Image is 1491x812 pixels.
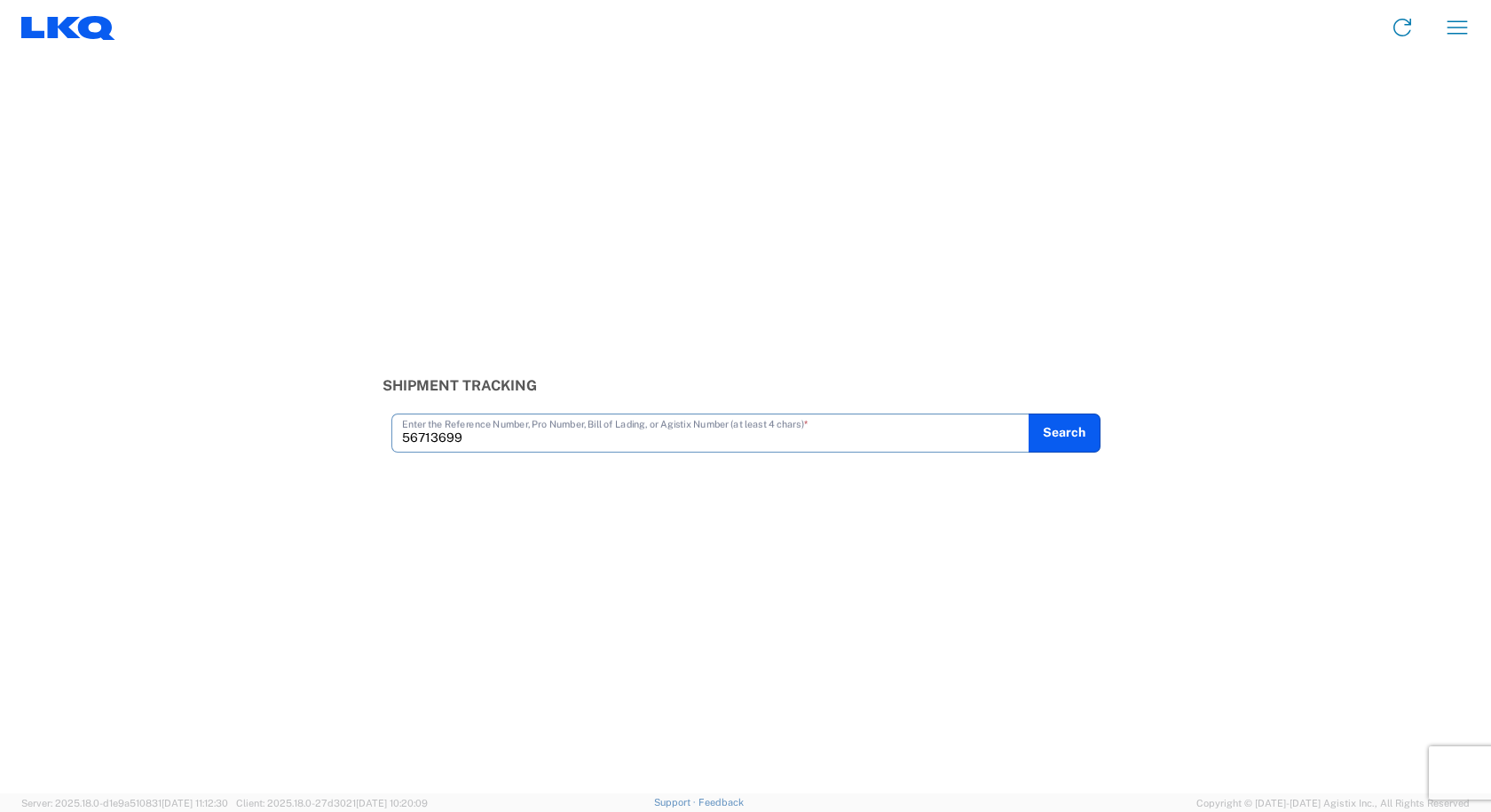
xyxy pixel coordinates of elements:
[162,798,228,808] span: [DATE] 11:12:30
[1029,414,1100,453] button: Search
[654,797,698,808] a: Support
[236,798,428,808] span: Client: 2025.18.0-27d3021
[356,798,428,808] span: [DATE] 10:20:09
[1196,795,1470,811] span: Copyright © [DATE]-[DATE] Agistix Inc., All Rights Reserved
[383,377,1109,394] h3: Shipment Tracking
[21,798,228,808] span: Server: 2025.18.0-d1e9a510831
[698,797,744,808] a: Feedback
